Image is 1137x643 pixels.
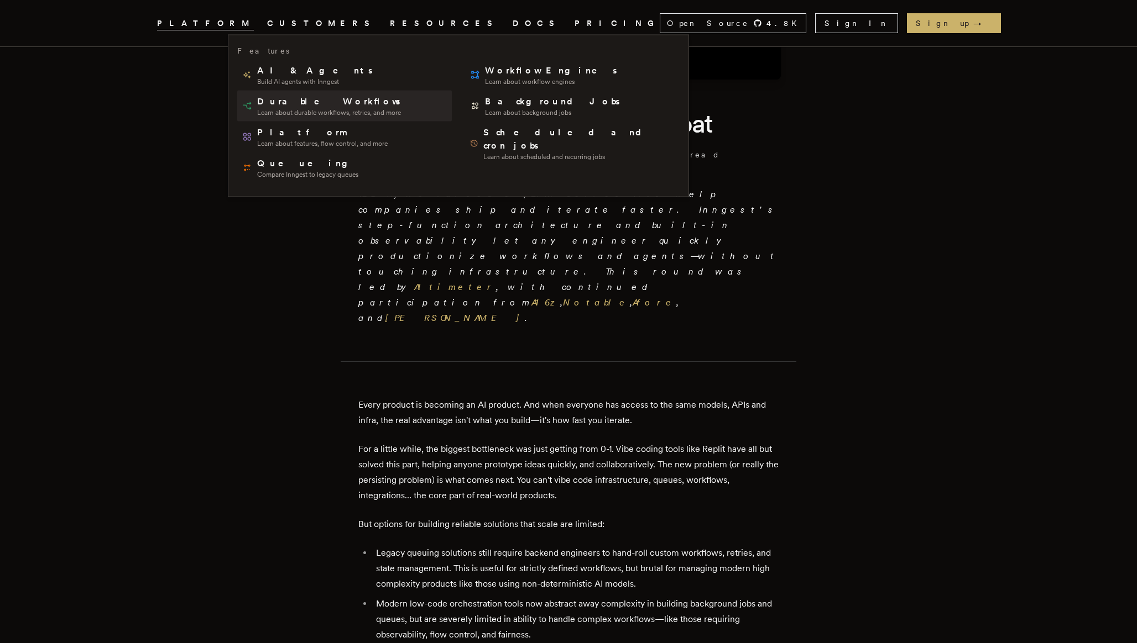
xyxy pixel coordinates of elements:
button: RESOURCES [390,17,499,30]
a: PRICING [575,17,660,30]
a: DOCS [513,17,561,30]
span: Scheduled and cron jobs [483,126,675,152]
a: Workflow EnginesLearn about workflow engines [465,60,680,91]
span: Learn about durable workflows, retries, and more [257,108,402,117]
a: [PERSON_NAME] [385,313,525,323]
a: Background JobsLearn about background jobs [465,91,680,122]
span: Open Source [667,18,749,29]
span: Workflow Engines [485,64,619,77]
span: Learn about background jobs [485,108,622,117]
em: TLDR; we raised a $21M Series A to help companies ship and iterate faster. Inngest's step-functio... [358,189,779,323]
a: CUSTOMERS [267,17,377,30]
a: Altimeter [414,282,496,292]
p: But options for building reliable solutions that scale are limited: [358,516,779,532]
span: Learn about scheduled and recurring jobs [483,152,675,161]
span: Platform [257,126,388,139]
a: PlatformLearn about features, flow control, and more [237,122,452,152]
a: Sign In [815,13,898,33]
a: QueueingCompare Inngest to legacy queues [237,152,452,183]
span: Learn about features, flow control, and more [257,139,388,148]
a: Notable [563,297,630,308]
span: Learn about workflow engines [485,77,619,86]
a: Afore [633,297,676,308]
span: → [973,18,992,29]
span: 4.8 K [766,18,804,29]
span: Compare Inngest to legacy queues [257,170,358,179]
span: AI & Agents [257,64,374,77]
p: Every product is becoming an AI product. And when everyone has access to the same models, APIs an... [358,397,779,428]
a: Scheduled and cron jobsLearn about scheduled and recurring jobs [465,122,680,166]
span: Durable Workflows [257,95,402,108]
span: Background Jobs [485,95,622,108]
a: AI & AgentsBuild AI agents with Inngest [237,60,452,91]
a: A16z [531,297,560,308]
a: Durable WorkflowsLearn about durable workflows, retries, and more [237,91,452,122]
span: Queueing [257,157,358,170]
a: Sign up [907,13,1001,33]
p: For a little while, the biggest bottleneck was just getting from 0-1. Vibe coding tools like Repl... [358,441,779,503]
span: Build AI agents with Inngest [257,77,374,86]
li: Legacy queuing solutions still require backend engineers to hand-roll custom workflows, retries, ... [373,545,779,592]
li: Modern low-code orchestration tools now abstract away complexity in building background jobs and ... [373,596,779,642]
button: PLATFORM [157,17,254,30]
h3: Features [237,44,289,57]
